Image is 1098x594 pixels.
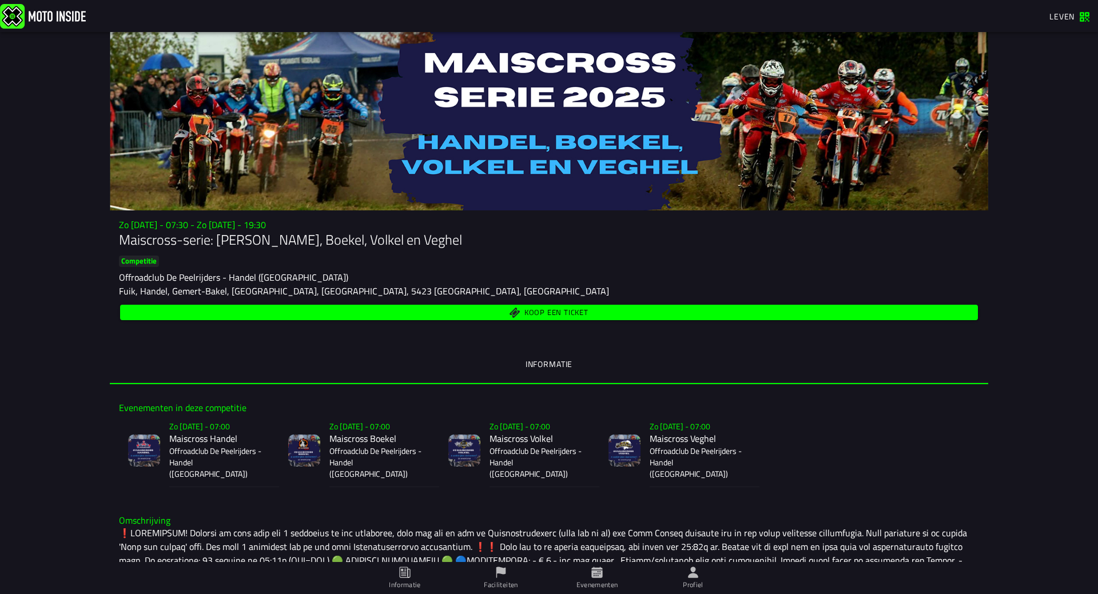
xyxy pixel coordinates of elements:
font: Zo [DATE] - 07:00 [490,420,550,432]
font: Maiscross Handel [169,432,237,445]
font: Offroadclub De Peelrijders - Handel ([GEOGRAPHIC_DATA]) [119,270,348,284]
img: gebeurtenis-afbeelding [608,434,640,467]
font: Maiscross Boekel [329,432,396,445]
font: Evenementen [576,579,618,590]
font: Koop een ticket [524,306,588,318]
font: Offroadclub De Peelrijders - Handel ([GEOGRAPHIC_DATA]) [650,445,742,480]
font: Competitie [121,255,157,266]
font: Zo [DATE] - 07:30 - Zo [DATE] - 19:30 [119,218,266,232]
font: Zo [DATE] - 07:00 [329,420,390,432]
font: Omschrijving [119,513,170,527]
font: Zo [DATE] - 07:00 [650,420,710,432]
font: Informatie [389,579,421,590]
a: Leven [1044,6,1096,26]
font: Fuik, Handel, Gemert-Bakel, [GEOGRAPHIC_DATA], [GEOGRAPHIC_DATA], 5423 [GEOGRAPHIC_DATA], [GEOGRA... [119,284,609,298]
img: gebeurtenis-afbeelding [448,434,480,467]
font: Offroadclub De Peelrijders - Handel ([GEOGRAPHIC_DATA]) [169,445,261,480]
font: Maiscross Veghel [650,432,716,445]
font: Profiel [683,579,703,590]
font: Maiscross Volkel [490,432,553,445]
img: gebeurtenis-afbeelding [128,434,160,467]
font: Evenementen in deze competitie [119,401,246,414]
font: Zo [DATE] - 07:00 [169,420,230,432]
font: Offroadclub De Peelrijders - Handel ([GEOGRAPHIC_DATA]) [490,445,582,480]
font: Leven [1049,10,1075,22]
img: gebeurtenis-afbeelding [288,434,320,467]
font: Faciliteiten [484,579,518,590]
font: Maiscross-serie: [PERSON_NAME], Boekel, Volkel en Veghel [119,229,462,250]
font: Offroadclub De Peelrijders - Handel ([GEOGRAPHIC_DATA]) [329,445,421,480]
